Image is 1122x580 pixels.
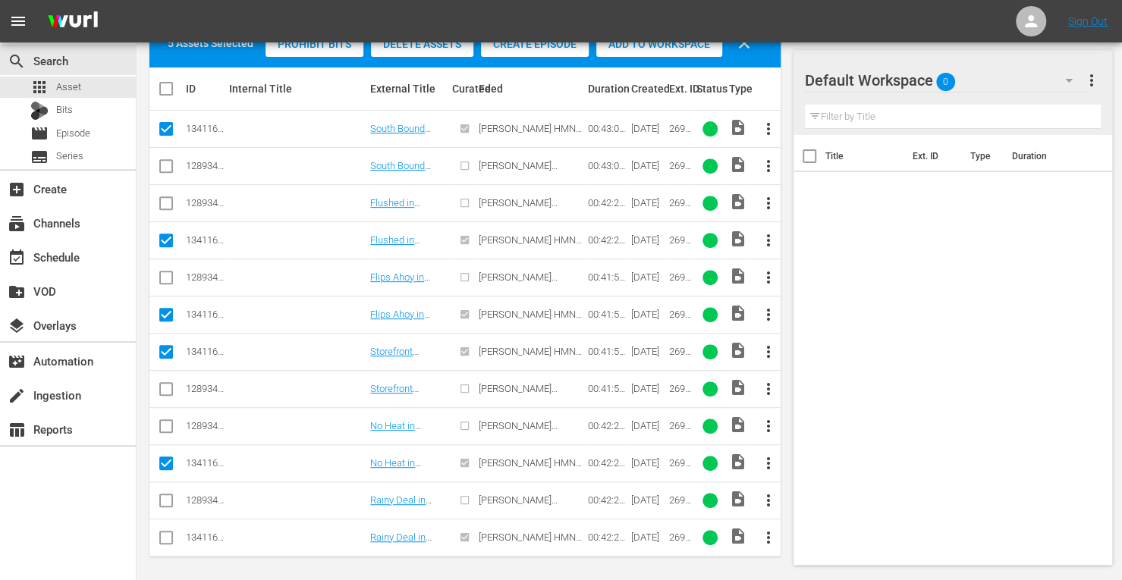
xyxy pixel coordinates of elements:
span: Video [728,304,746,322]
span: Reports [8,421,26,439]
span: Video [728,378,746,397]
a: South Bound Brook and Down [370,123,440,146]
span: Video [728,118,746,136]
th: Ext. ID [904,135,960,177]
a: South Bound Brook and Down [370,160,440,183]
span: [PERSON_NAME] HMN ANY-FORM AETV [479,457,582,480]
span: 0 [936,66,955,98]
div: [DATE] [631,197,665,208]
div: 00:41:58.483 [587,309,626,320]
div: Internal Title [229,83,366,95]
span: more_vert [759,194,778,212]
span: [PERSON_NAME] HMN ANY-FORM AETV [479,234,582,257]
div: 00:43:05.182 [587,123,626,134]
a: Flushed in [GEOGRAPHIC_DATA] [370,197,443,231]
a: Rainy Deal in [GEOGRAPHIC_DATA] [370,531,443,566]
div: Status [696,83,724,95]
div: 128934502 [186,420,225,431]
span: [PERSON_NAME] HMN ANY-FORM AETV [479,531,582,554]
span: Video [728,527,746,545]
div: 00:41:56.047 [587,346,626,357]
div: 00:42:22.677 [587,457,626,469]
span: Episode [30,124,49,143]
button: more_vert [750,296,787,333]
span: Channels [8,215,26,233]
button: more_vert [750,222,787,259]
div: Feed [479,83,583,95]
div: Created [631,83,665,95]
span: Asset [56,80,81,95]
span: [PERSON_NAME] Flipping Nation [479,271,558,294]
span: [PERSON_NAME] HMN ANY-FORM AETV [479,346,582,368]
div: 134116214 [186,234,225,246]
a: Flips Ahoy in [GEOGRAPHIC_DATA] [370,271,443,306]
span: more_vert [759,157,778,175]
button: more_vert [750,148,787,184]
div: Ext. ID [669,83,692,95]
div: [DATE] [631,346,665,357]
div: 128934493 [186,197,225,208]
span: Bits [56,102,73,118]
div: [DATE] [631,271,665,283]
span: 269900 [669,346,691,368]
button: more_vert [750,111,787,147]
span: more_vert [1083,71,1101,89]
span: clear [735,34,753,52]
button: more_vert [750,408,787,444]
a: Storefront Setback in [GEOGRAPHIC_DATA] [370,383,443,428]
div: [DATE] [631,123,665,134]
div: 00:41:56.073 [587,383,626,394]
span: Video [728,230,746,248]
div: 00:42:22.720 [587,420,626,431]
div: 128934495 [186,271,225,283]
button: Prohibit Bits [266,30,363,57]
th: Title [825,135,904,177]
span: Create Episode [481,38,589,50]
span: 269904 [669,531,691,554]
span: Automation [8,353,26,371]
img: ans4CAIJ8jUAAAAAAAAAAAAAAAAAAAAAAAAgQb4GAAAAAAAAAAAAAAAAAAAAAAAAJMjXAAAAAAAAAAAAAAAAAAAAAAAAgAT5G... [36,4,109,39]
a: Flips Ahoy in [GEOGRAPHIC_DATA] [370,309,443,343]
span: Video [728,490,746,508]
button: more_vert [750,185,787,221]
div: [DATE] [631,494,665,506]
span: 269903 [669,160,691,183]
span: Overlays [8,317,26,335]
button: Delete Assets [371,30,473,57]
span: VOD [8,283,26,301]
div: 128934496 [186,383,225,394]
span: Prohibit Bits [266,38,363,50]
button: more_vert [1083,62,1101,99]
button: more_vert [750,334,787,370]
div: [DATE] [631,457,665,469]
span: menu [9,12,27,30]
div: 134116211 [186,346,225,357]
span: 269904 [669,494,691,517]
span: 269900 [669,383,691,406]
div: Bits [30,102,49,120]
div: 134116220 [186,531,225,543]
span: Series [56,149,83,164]
div: [DATE] [631,383,665,394]
span: Asset [30,78,49,96]
a: No Heat in Harmony [370,420,421,443]
button: more_vert [750,445,787,481]
span: Video [728,341,746,359]
div: Curated [452,83,475,95]
div: ID [186,83,225,95]
div: Duration [587,83,626,95]
span: [PERSON_NAME] Flipping Nation [479,197,558,220]
span: more_vert [759,268,778,287]
span: more_vert [759,343,778,361]
span: [PERSON_NAME] Flipping Nation [479,160,558,183]
span: Add to Workspace [596,38,722,50]
a: No Heat in Harmony [370,457,421,480]
div: [DATE] [631,309,665,320]
div: Type [728,83,746,95]
div: 134116244 [186,123,225,134]
div: [DATE] [631,420,665,431]
span: 269903 [669,123,691,146]
a: Rainy Deal in [GEOGRAPHIC_DATA] [370,494,443,528]
a: Flushed in [GEOGRAPHIC_DATA] [370,234,443,268]
span: 269901 [669,234,691,257]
